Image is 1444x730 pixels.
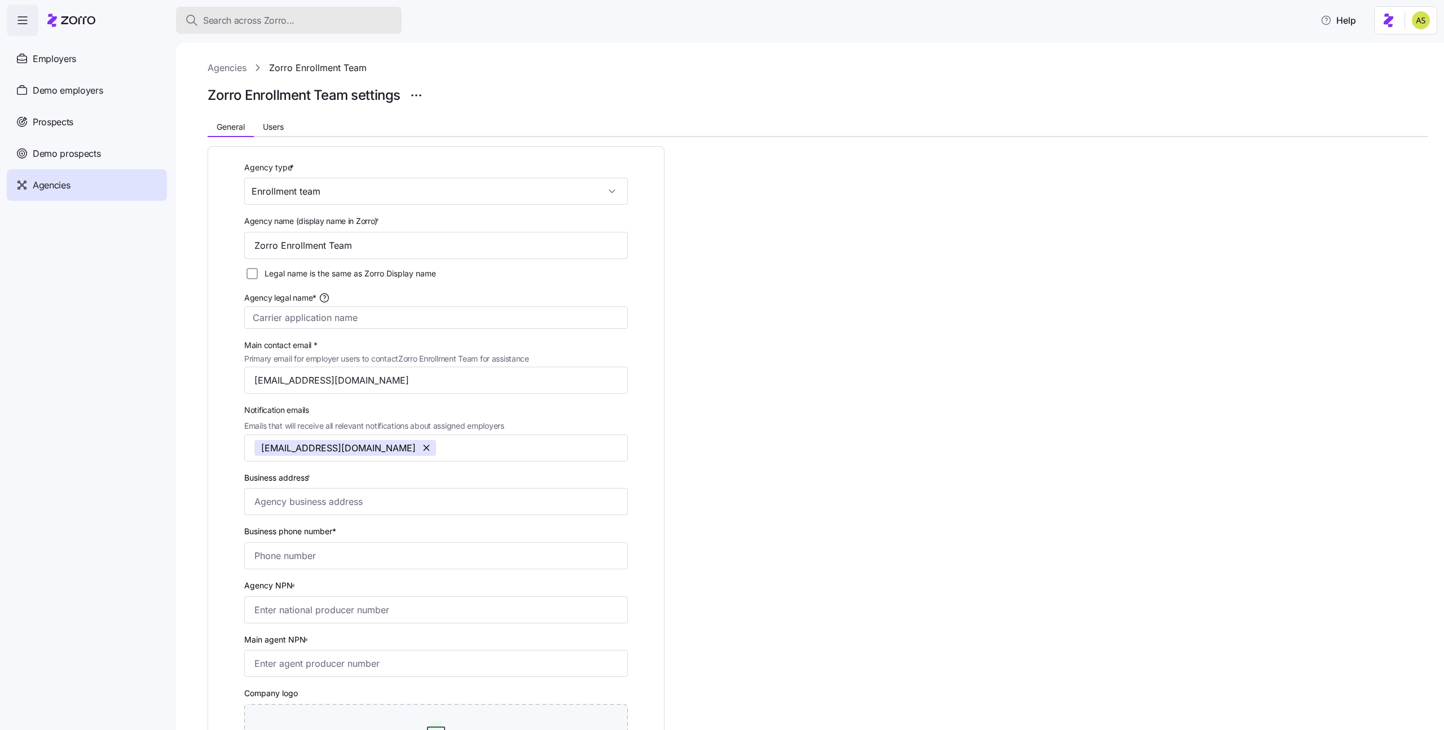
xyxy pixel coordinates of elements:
a: Prospects [7,106,167,138]
a: Employers [7,43,167,74]
label: Company logo [244,687,298,700]
input: Carrier application name [244,306,628,329]
a: Demo prospects [7,138,167,169]
span: Notification emails [244,404,504,416]
label: Agency type [244,161,296,174]
span: Demo employers [33,83,103,98]
span: Employers [33,52,76,66]
span: Agency legal name* [244,292,316,304]
span: Emails that will receive all relevant notifications about assigned employers [244,420,504,432]
span: General [217,123,245,131]
span: [EMAIL_ADDRESS][DOMAIN_NAME] [261,440,416,456]
input: Enter national producer number [244,596,628,623]
h1: Zorro Enrollment Team settings [208,86,400,104]
span: Help [1320,14,1356,27]
input: Phone number [244,542,628,569]
input: Select agency type [244,178,628,205]
span: Users [263,123,284,131]
span: Search across Zorro... [203,14,294,28]
input: Agency business address [244,488,628,515]
input: Type agency name [244,232,628,259]
span: Prospects [33,115,73,129]
label: Main agent NPN [244,634,311,646]
label: Business phone number* [244,525,336,538]
span: Main contact email * [244,339,529,351]
input: Type contact email [244,367,628,394]
label: Business address [244,472,312,484]
a: Demo employers [7,74,167,106]
a: Agencies [7,169,167,201]
button: Help [1311,9,1365,32]
input: Enter agent producer number [244,650,628,677]
span: Primary email for employer users to contact Zorro Enrollment Team for assistance [244,353,529,365]
a: Agencies [208,61,246,75]
a: Zorro Enrollment Team [269,61,367,75]
img: 2a591ca43c48773f1b6ab43d7a2c8ce9 [1412,11,1430,29]
span: Agency name (display name in Zorro) [244,215,377,227]
label: Legal name is the same as Zorro Display name [258,268,436,279]
button: Search across Zorro... [176,7,402,34]
span: Demo prospects [33,147,101,161]
label: Agency NPN [244,579,298,592]
span: Agencies [33,178,70,192]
